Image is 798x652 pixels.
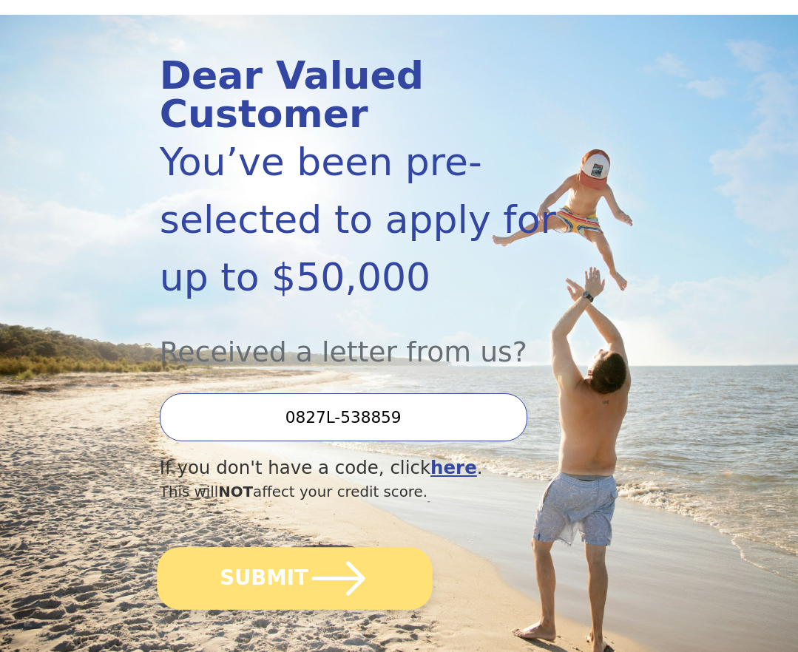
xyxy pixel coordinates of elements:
div: Received a letter from us? [160,306,567,373]
div: You’ve been pre-selected to apply for up to $50,000 [160,133,567,306]
a: here [430,457,477,478]
button: SUBMIT [157,547,432,610]
div: Dear Valued Customer [160,56,567,133]
input: Enter your Offer Code: [160,393,527,441]
div: If you don't have a code, click . [160,455,567,482]
span: NOT [218,483,253,500]
div: This will affect your credit score. [160,481,567,503]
